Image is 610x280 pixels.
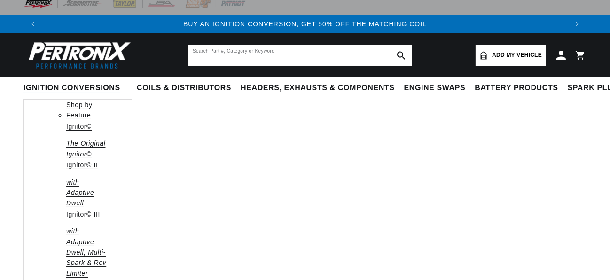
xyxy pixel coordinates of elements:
input: Search Part #, Category or Keyword [188,45,412,66]
p: Ignitor© III [66,209,108,219]
a: BUY AN IGNITION CONVERSION, GET 50% OFF THE MATCHING COIL [183,20,427,28]
div: 1 of 3 [42,19,568,29]
button: Translation missing: en.sections.announcements.next_announcement [568,15,587,33]
button: Translation missing: en.sections.announcements.previous_announcement [23,15,42,33]
em: The Original Ignitor© [66,140,105,157]
span: Engine Swaps [404,83,466,93]
span: Add my vehicle [492,51,542,60]
span: Headers, Exhausts & Components [241,83,394,93]
button: search button [391,45,412,66]
summary: Engine Swaps [399,77,470,99]
div: Announcement [42,19,568,29]
a: Ignitor© III with Adaptive Dwell, Multi-Spark & Rev Limiter [66,209,108,279]
img: Pertronix [23,39,132,71]
span: Coils & Distributors [137,83,231,93]
p: Ignitor© [66,121,108,132]
summary: Ignition Conversions [23,77,132,99]
span: Battery Products [475,83,558,93]
a: Shop by Feature [66,100,108,121]
em: with Adaptive Dwell, Multi-Spark & Rev Limiter [66,227,106,277]
a: Ignitor© The Original Ignitor© [66,121,108,159]
span: Ignition Conversions [23,83,120,93]
summary: Coils & Distributors [132,77,236,99]
summary: Battery Products [470,77,563,99]
summary: Headers, Exhausts & Components [236,77,399,99]
p: Ignitor© II [66,160,108,170]
em: with Adaptive Dwell [66,179,94,207]
a: Add my vehicle [476,45,546,66]
a: Ignitor© II with Adaptive Dwell [66,160,108,209]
